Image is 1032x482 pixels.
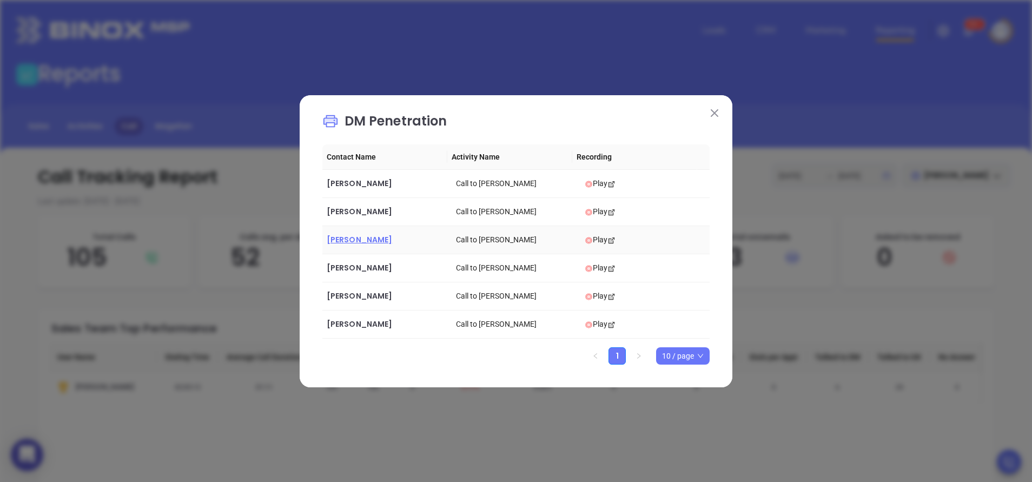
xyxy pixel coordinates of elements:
div: Call to [PERSON_NAME] [456,262,577,274]
div: Call to [PERSON_NAME] [456,290,577,302]
div: Play [585,206,705,217]
p: DM Penetration [322,111,710,136]
div: Play [585,262,705,274]
span: [PERSON_NAME] [327,319,392,329]
span: [PERSON_NAME] [327,234,392,245]
div: Play [585,234,705,246]
li: 1 [608,347,626,365]
span: 10 / page [662,348,704,364]
div: Page Size [656,347,710,365]
th: Activity Name [447,144,572,170]
span: [PERSON_NAME] [327,262,392,273]
div: Call to [PERSON_NAME] [456,234,577,246]
li: Previous Page [587,347,604,365]
div: Call to [PERSON_NAME] [456,206,577,217]
span: [PERSON_NAME] [327,178,392,189]
div: Call to [PERSON_NAME] [456,177,577,189]
span: right [636,353,642,359]
span: [PERSON_NAME] [327,206,392,217]
th: Contact Name [322,144,447,170]
div: Play [585,290,705,302]
li: Next Page [630,347,647,365]
span: left [592,353,599,359]
button: right [630,347,647,365]
a: 1 [609,348,625,364]
div: Call to [PERSON_NAME] [456,318,577,330]
img: close modal [711,109,718,117]
span: [PERSON_NAME] [327,290,392,301]
button: left [587,347,604,365]
div: Play [585,318,705,330]
div: Play [585,177,705,189]
th: Recording [572,144,697,170]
